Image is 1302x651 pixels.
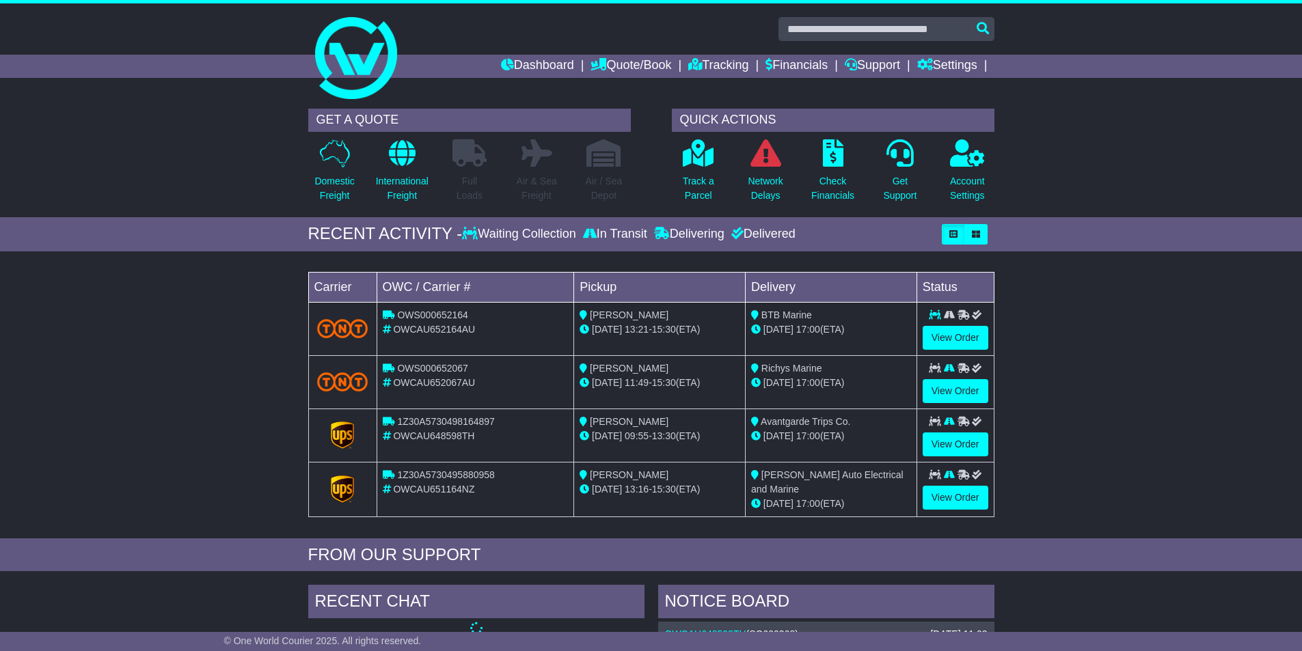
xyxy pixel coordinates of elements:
[625,377,649,388] span: 11:49
[308,109,631,132] div: GET A QUOTE
[224,635,422,646] span: © One World Courier 2025. All rights reserved.
[917,272,994,302] td: Status
[592,324,622,335] span: [DATE]
[308,545,994,565] div: FROM OUR SUPPORT
[923,379,988,403] a: View Order
[751,469,904,495] span: [PERSON_NAME] Auto Electrical and Marine
[665,628,988,640] div: ( )
[317,372,368,391] img: TNT_Domestic.png
[393,484,474,495] span: OWCAU651164NZ
[331,421,354,449] img: GetCarrierServiceLogo
[811,139,855,210] a: CheckFinancials
[751,322,911,337] div: (ETA)
[590,363,668,374] span: [PERSON_NAME]
[574,272,746,302] td: Pickup
[665,628,746,639] a: OWCAU648598TH
[314,139,355,210] a: DomesticFreight
[652,377,676,388] span: 15:30
[763,430,794,441] span: [DATE]
[751,376,911,390] div: (ETA)
[652,484,676,495] span: 15:30
[314,174,354,203] p: Domestic Freight
[652,430,676,441] span: 13:30
[625,484,649,495] span: 13:16
[796,430,820,441] span: 17:00
[393,324,475,335] span: OWCAU652164AU
[749,628,795,639] span: SO000368
[308,272,377,302] td: Carrier
[683,174,714,203] p: Track a Parcel
[462,227,579,242] div: Waiting Collection
[747,139,783,210] a: NetworkDelays
[761,309,812,320] span: BTB Marine
[331,475,354,503] img: GetCarrierServiceLogo
[728,227,796,242] div: Delivered
[765,55,828,78] a: Financials
[796,498,820,509] span: 17:00
[949,139,986,210] a: AccountSettings
[688,55,748,78] a: Tracking
[586,174,623,203] p: Air / Sea Depot
[748,174,783,203] p: Network Delays
[923,486,988,510] a: View Order
[397,469,494,480] span: 1Z30A5730495880958
[393,430,474,441] span: OWCAU648598TH
[651,227,728,242] div: Delivering
[917,55,977,78] a: Settings
[625,430,649,441] span: 09:55
[950,174,985,203] p: Account Settings
[751,497,911,511] div: (ETA)
[591,55,671,78] a: Quote/Book
[883,174,917,203] p: Get Support
[652,324,676,335] span: 15:30
[811,174,854,203] p: Check Financials
[625,324,649,335] span: 13:21
[763,324,794,335] span: [DATE]
[592,430,622,441] span: [DATE]
[658,585,994,622] div: NOTICE BOARD
[501,55,574,78] a: Dashboard
[923,432,988,456] a: View Order
[580,376,740,390] div: - (ETA)
[682,139,715,210] a: Track aParcel
[377,272,574,302] td: OWC / Carrier #
[590,469,668,480] span: [PERSON_NAME]
[745,272,917,302] td: Delivery
[592,377,622,388] span: [DATE]
[580,429,740,443] div: - (ETA)
[763,377,794,388] span: [DATE]
[376,174,429,203] p: International Freight
[397,309,468,320] span: OWS000652164
[452,174,487,203] p: Full Loads
[796,377,820,388] span: 17:00
[761,416,850,427] span: Avantgarde Trips Co.
[397,416,494,427] span: 1Z30A5730498164897
[845,55,900,78] a: Support
[580,227,651,242] div: In Transit
[761,363,822,374] span: Richys Marine
[923,326,988,350] a: View Order
[590,309,668,320] span: [PERSON_NAME]
[751,429,911,443] div: (ETA)
[393,377,475,388] span: OWCAU652067AU
[796,324,820,335] span: 17:00
[397,363,468,374] span: OWS000652067
[672,109,994,132] div: QUICK ACTIONS
[592,484,622,495] span: [DATE]
[763,498,794,509] span: [DATE]
[375,139,429,210] a: InternationalFreight
[580,482,740,497] div: - (ETA)
[308,585,645,622] div: RECENT CHAT
[317,319,368,337] img: TNT_Domestic.png
[590,416,668,427] span: [PERSON_NAME]
[580,322,740,337] div: - (ETA)
[882,139,917,210] a: GetSupport
[517,174,557,203] p: Air & Sea Freight
[308,224,463,244] div: RECENT ACTIVITY -
[930,628,987,640] div: [DATE] 11:03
